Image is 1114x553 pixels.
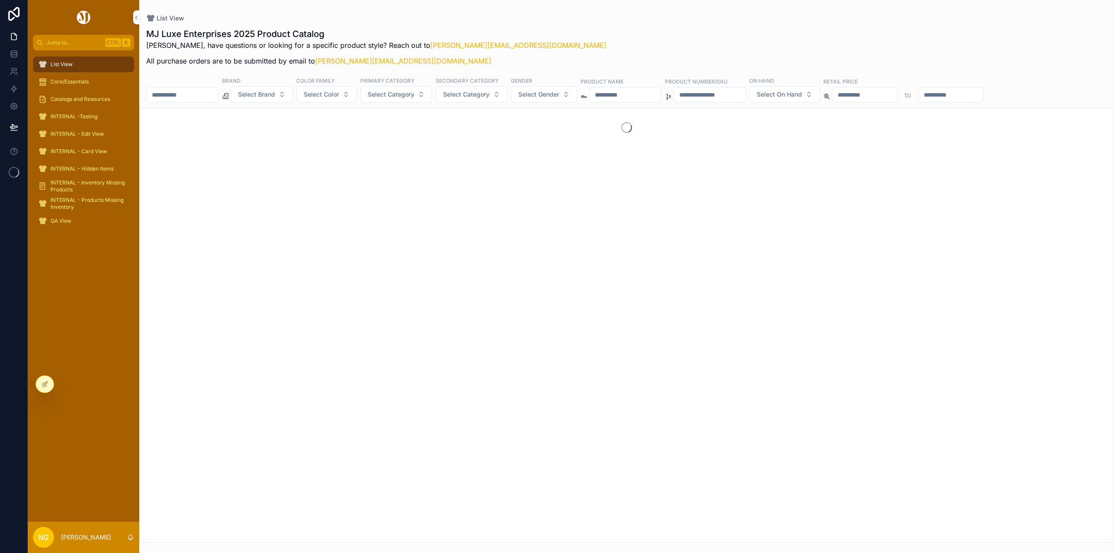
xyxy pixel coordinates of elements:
[823,77,858,85] label: Retail Price
[123,39,130,46] span: K
[33,35,134,50] button: Jump to...CtrlK
[749,86,820,103] button: Select Button
[146,28,607,40] h1: MJ Luxe Enterprises 2025 Product Catalog
[430,41,607,50] a: [PERSON_NAME][EMAIL_ADDRESS][DOMAIN_NAME]
[436,77,499,84] label: Secondary Category
[146,40,607,50] p: [PERSON_NAME], have questions or looking for a specific product style? Reach out to
[157,14,184,23] span: List View
[50,78,89,85] span: Core/Essentials
[511,86,577,103] button: Select Button
[50,61,73,68] span: List View
[28,50,139,240] div: scrollable content
[146,14,184,23] a: List View
[749,77,774,84] label: On Hand
[33,74,134,90] a: Core/Essentials
[33,109,134,124] a: INTERNAL -Testing
[511,77,532,84] label: Gender
[50,113,97,120] span: INTERNAL -Testing
[222,77,241,84] label: Brand
[105,38,121,47] span: Ctrl
[757,90,802,99] span: Select On Hand
[33,196,134,211] a: INTERNAL - Products Missing Inventory
[50,131,104,137] span: INTERNAL - Edit View
[33,178,134,194] a: INTERNAL - Inventory Missing Products
[231,86,293,103] button: Select Button
[50,165,114,172] span: INTERNAL - Hidden Items
[50,179,125,193] span: INTERNAL - Inventory Missing Products
[75,10,92,24] img: App logo
[360,86,432,103] button: Select Button
[315,57,491,65] a: [PERSON_NAME][EMAIL_ADDRESS][DOMAIN_NAME]
[580,77,624,85] label: Product Name
[33,144,134,159] a: INTERNAL - Card View
[33,57,134,72] a: List View
[50,96,110,103] span: Catalogs and Resources
[304,90,339,99] span: Select Color
[33,213,134,229] a: QA View
[47,39,102,46] span: Jump to...
[38,532,49,543] span: NG
[33,91,134,107] a: Catalogs and Resources
[146,56,607,66] p: All purchase orders are to be submitted by email to
[61,533,111,542] p: [PERSON_NAME]
[368,90,414,99] span: Select Category
[518,90,559,99] span: Select Gender
[50,148,107,155] span: INTERNAL - Card View
[33,161,134,177] a: INTERNAL - Hidden Items
[33,126,134,142] a: INTERNAL - Edit View
[905,90,911,100] p: to
[296,86,357,103] button: Select Button
[436,86,507,103] button: Select Button
[50,218,71,225] span: QA View
[50,197,125,211] span: INTERNAL - Products Missing Inventory
[296,77,335,84] label: Color Family
[443,90,490,99] span: Select Category
[238,90,275,99] span: Select Brand
[665,77,728,85] label: Product Number/SKU
[360,77,414,84] label: Primary Category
